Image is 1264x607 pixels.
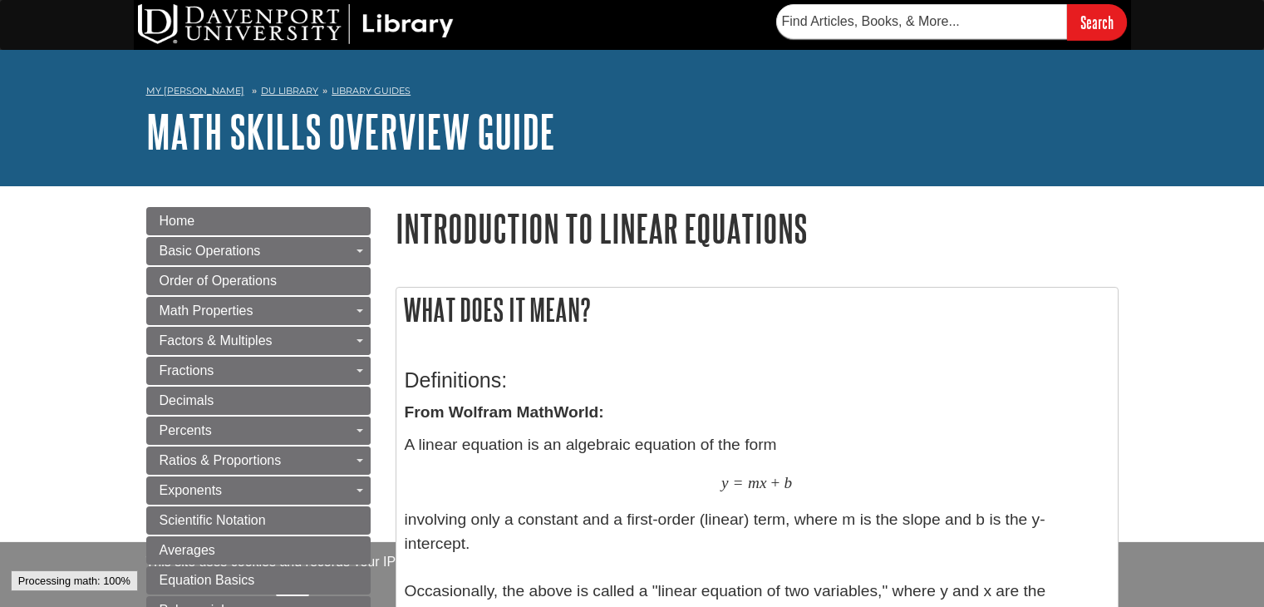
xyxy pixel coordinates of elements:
[160,543,215,557] span: Averages
[405,403,604,421] strong: From Wolfram MathWorld:
[11,570,138,591] div: Processing math: 100%
[146,357,371,385] a: Fractions
[146,297,371,325] a: Math Properties
[160,573,255,587] span: Equation Basics
[160,423,212,437] span: Percents
[160,244,261,258] span: Basic Operations
[748,473,760,492] span: m
[160,453,282,467] span: Ratios & Proportions
[160,333,273,348] span: Factors & Multiples
[734,473,743,492] span: =
[146,327,371,355] a: Factors & Multiples
[160,483,223,497] span: Exponents
[146,417,371,445] a: Percents
[138,4,454,44] img: DU Library
[160,363,214,378] span: Fractions
[160,214,195,228] span: Home
[160,513,266,527] span: Scientific Notation
[146,80,1119,106] nav: breadcrumb
[332,85,411,96] a: Library Guides
[146,237,371,265] a: Basic Operations
[146,536,371,565] a: Averages
[396,207,1119,249] h1: Introduction to Linear Equations
[146,207,371,235] a: Home
[721,473,729,492] span: y
[784,473,793,492] span: b
[146,506,371,535] a: Scientific Notation
[405,368,1109,392] h3: Definitions:
[776,4,1127,40] form: Searches DU Library's articles, books, and more
[146,476,371,505] a: Exponents
[1067,4,1127,40] input: Search
[146,84,244,98] a: My [PERSON_NAME]
[146,387,371,415] a: Decimals
[146,106,555,157] a: Math Skills Overview Guide
[146,267,371,295] a: Order of Operations
[261,85,318,96] a: DU Library
[160,303,253,318] span: Math Properties
[776,4,1067,39] input: Find Articles, Books, & More...
[146,447,371,475] a: Ratios & Proportions
[771,473,780,492] span: +
[760,473,767,492] span: x
[146,566,371,595] a: Equation Basics
[396,288,1118,332] h2: What does it mean?
[160,274,277,288] span: Order of Operations
[160,393,214,407] span: Decimals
